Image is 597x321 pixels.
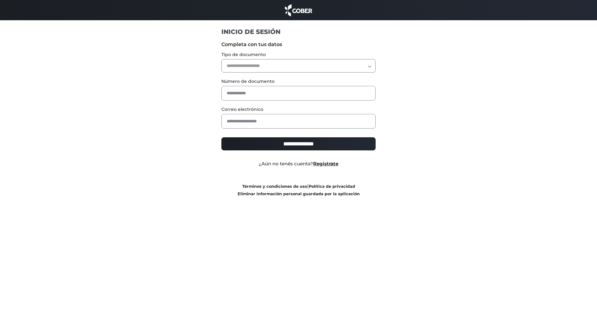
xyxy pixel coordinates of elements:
[221,41,376,48] label: Completa con tus datos
[283,3,314,17] img: cober_marca.png
[217,160,381,168] div: ¿Aún no tenés cuenta?
[238,191,360,196] a: Eliminar información personal guardada por la aplicación
[309,184,355,189] a: Política de privacidad
[217,182,381,197] div: |
[221,28,376,36] h1: INICIO DE SESIÓN
[221,106,376,113] label: Correo electrónico
[242,184,307,189] a: Términos y condiciones de uso
[313,161,338,167] a: Registrate
[221,78,376,85] label: Número de documento
[221,51,376,58] label: Tipo de documento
